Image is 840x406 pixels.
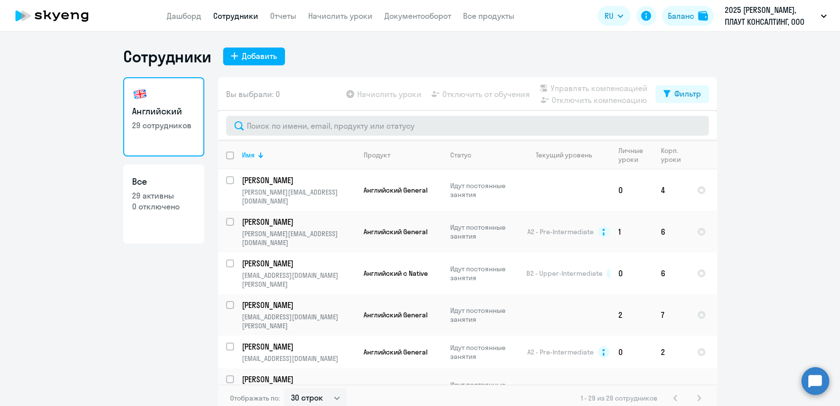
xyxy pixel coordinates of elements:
[242,271,355,289] p: [EMAIL_ADDRESS][DOMAIN_NAME][PERSON_NAME]
[364,186,427,195] span: Английский General
[364,151,390,159] div: Продукт
[450,264,518,282] p: Идут постоянные занятия
[364,310,427,319] span: Английский General
[132,190,195,201] p: 29 активны
[536,151,592,159] div: Текущий уровень
[610,336,653,368] td: 0
[242,300,354,310] p: [PERSON_NAME]
[132,175,195,188] h3: Все
[618,146,653,164] div: Личные уроки
[605,10,613,22] span: RU
[527,348,594,356] span: A2 - Pre-Intermediate
[668,10,694,22] div: Баланс
[242,216,354,227] p: [PERSON_NAME]
[364,348,427,356] span: Английский General
[610,294,653,336] td: 2
[242,175,355,186] a: [PERSON_NAME]
[610,211,653,253] td: 1
[242,374,354,385] p: [PERSON_NAME]
[655,85,709,103] button: Фильтр
[132,86,148,102] img: english
[226,88,280,100] span: Вы выбрали: 0
[610,169,653,211] td: 0
[526,269,603,278] span: B2 - Upper-Intermediate
[223,48,285,65] button: Добавить
[598,6,630,26] button: RU
[242,341,354,352] p: [PERSON_NAME]
[242,341,355,352] a: [PERSON_NAME]
[242,354,355,363] p: [EMAIL_ADDRESS][DOMAIN_NAME]
[242,229,355,247] p: [PERSON_NAME][EMAIL_ADDRESS][DOMAIN_NAME]
[450,306,518,324] p: Идут постоянные занятия
[463,11,514,21] a: Все продукты
[242,216,355,227] a: [PERSON_NAME]
[242,151,255,159] div: Имя
[720,4,832,28] button: 2025 [PERSON_NAME], ПЛАУТ КОНСАЛТИНГ, ООО
[450,380,518,398] p: Идут постоянные занятия
[450,151,471,159] div: Статус
[242,151,355,159] div: Имя
[674,88,701,100] div: Фильтр
[242,258,354,269] p: [PERSON_NAME]
[653,253,689,294] td: 6
[230,394,280,403] span: Отображать по:
[242,374,355,385] a: [PERSON_NAME]
[653,169,689,211] td: 4
[653,336,689,368] td: 2
[132,120,195,131] p: 29 сотрудников
[132,201,195,212] p: 0 отключено
[526,151,610,159] div: Текущий уровень
[242,258,355,269] a: [PERSON_NAME]
[213,11,258,21] a: Сотрудники
[308,11,373,21] a: Начислить уроки
[132,105,195,118] h3: Английский
[123,47,211,66] h1: Сотрудники
[661,146,689,164] div: Корп. уроки
[270,11,296,21] a: Отчеты
[450,181,518,199] p: Идут постоянные занятия
[662,6,714,26] button: Балансbalance
[242,188,355,205] p: [PERSON_NAME][EMAIL_ADDRESS][DOMAIN_NAME]
[527,227,594,236] span: A2 - Pre-Intermediate
[226,116,709,136] input: Поиск по имени, email, продукту или статусу
[450,223,518,241] p: Идут постоянные занятия
[610,253,653,294] td: 0
[242,300,355,310] a: [PERSON_NAME]
[698,11,708,21] img: balance
[364,269,428,278] span: Английский с Native
[725,4,817,28] p: 2025 [PERSON_NAME], ПЛАУТ КОНСАЛТИНГ, ООО
[384,11,451,21] a: Документооборот
[167,11,201,21] a: Дашборд
[242,50,277,62] div: Добавить
[450,343,518,361] p: Идут постоянные занятия
[242,312,355,330] p: [EMAIL_ADDRESS][DOMAIN_NAME][PERSON_NAME]
[242,175,354,186] p: [PERSON_NAME]
[653,294,689,336] td: 7
[581,394,657,403] span: 1 - 29 из 29 сотрудников
[123,77,204,156] a: Английский29 сотрудников
[653,211,689,253] td: 6
[123,164,204,244] a: Все29 активны0 отключено
[364,227,427,236] span: Английский General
